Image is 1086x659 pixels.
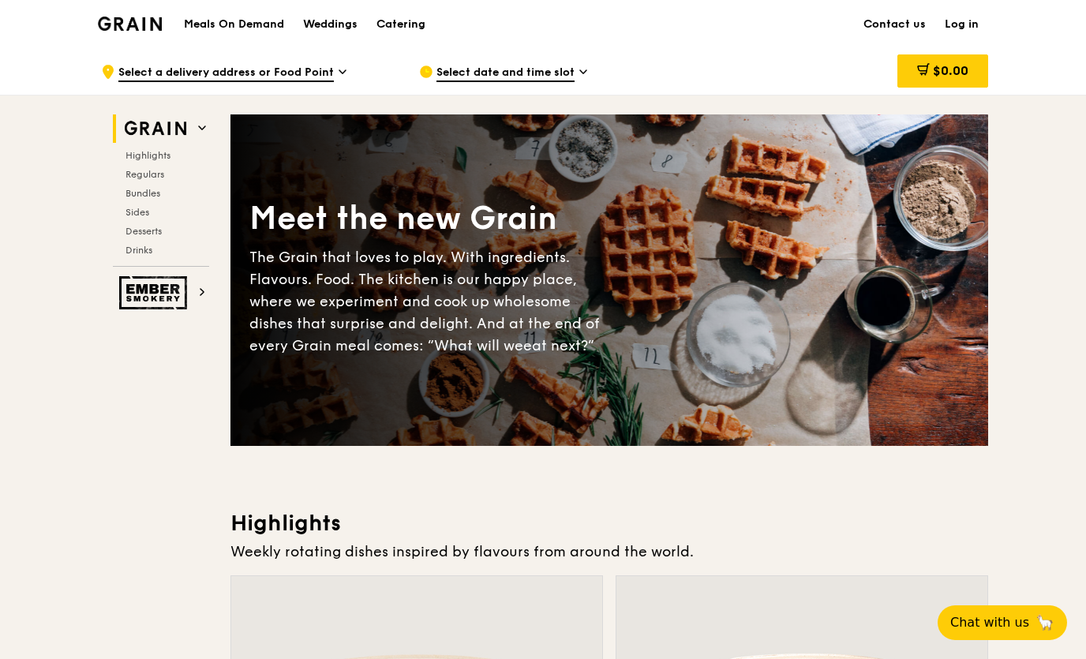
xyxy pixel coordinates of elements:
[125,169,164,180] span: Regulars
[367,1,435,48] a: Catering
[98,17,162,31] img: Grain
[854,1,935,48] a: Contact us
[249,197,609,240] div: Meet the new Grain
[125,245,152,256] span: Drinks
[935,1,988,48] a: Log in
[119,114,192,143] img: Grain web logo
[1035,613,1054,632] span: 🦙
[125,188,160,199] span: Bundles
[125,226,162,237] span: Desserts
[118,65,334,82] span: Select a delivery address or Food Point
[933,63,968,78] span: $0.00
[230,541,988,563] div: Weekly rotating dishes inspired by flavours from around the world.
[184,17,284,32] h1: Meals On Demand
[125,150,170,161] span: Highlights
[119,276,192,309] img: Ember Smokery web logo
[125,207,149,218] span: Sides
[938,605,1067,640] button: Chat with us🦙
[523,337,594,354] span: eat next?”
[950,613,1029,632] span: Chat with us
[303,1,358,48] div: Weddings
[230,509,988,537] h3: Highlights
[294,1,367,48] a: Weddings
[436,65,575,82] span: Select date and time slot
[249,246,609,357] div: The Grain that loves to play. With ingredients. Flavours. Food. The kitchen is our happy place, w...
[376,1,425,48] div: Catering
